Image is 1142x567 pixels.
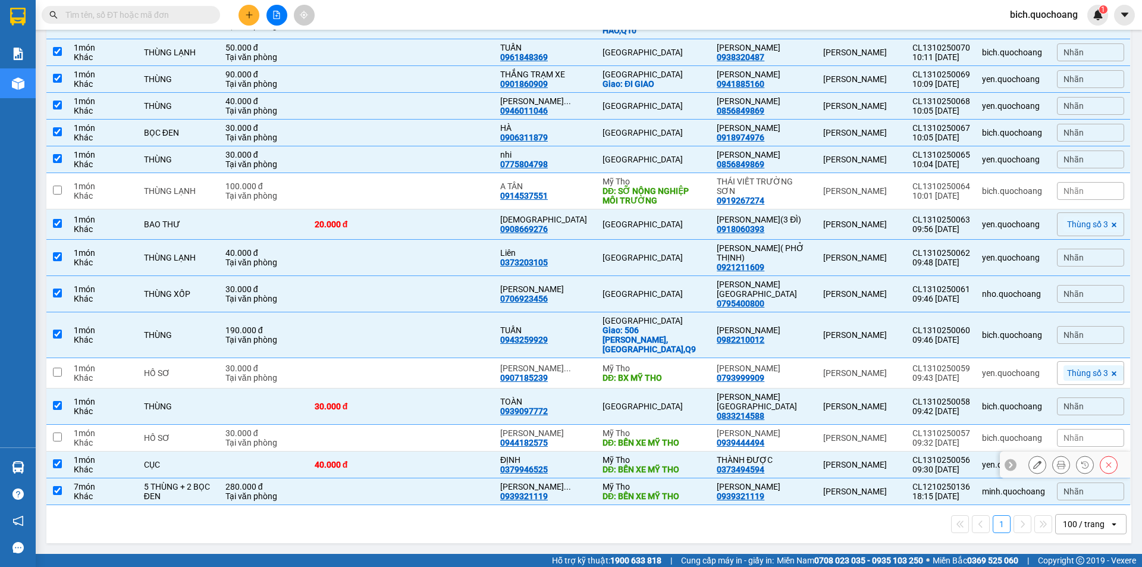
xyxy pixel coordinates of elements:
div: Tại văn phòng [225,133,303,142]
span: copyright [1076,556,1084,565]
div: 0919267274 [717,196,764,205]
div: 0941885160 [717,79,764,89]
div: DĐ: BẾN XE MỸ THO [603,438,705,447]
input: Tìm tên, số ĐT hoặc mã đơn [65,8,206,21]
div: CL1210250136 [912,482,970,491]
sup: 1 [1099,5,1108,14]
span: Hỗ trợ kỹ thuật: [552,554,661,567]
div: yen.quochoang [982,460,1045,469]
div: 09:56 [DATE] [912,224,970,234]
div: CL1310250059 [912,364,970,373]
div: 0944182575 [500,438,548,447]
div: 0856849869 [717,106,764,115]
div: [GEOGRAPHIC_DATA] [603,48,705,57]
div: 0856849869 [717,159,764,169]
div: 10:09 [DATE] [912,79,970,89]
div: [PERSON_NAME] [823,368,901,378]
span: Nhãn [1063,402,1084,411]
div: 0921211609 [717,262,764,272]
img: warehouse-icon [12,77,24,90]
div: CL1310250057 [912,428,970,438]
div: yen.quochoang [982,74,1045,84]
div: THẮNG TRẠM XE [500,70,591,79]
div: 0795400800 [717,299,764,308]
div: Tại văn phòng [225,335,303,344]
div: CL1310250065 [912,150,970,159]
div: [PERSON_NAME] [823,48,901,57]
div: Mỹ Tho [603,364,705,373]
span: Nhãn [1063,487,1084,496]
div: yen.quochoang [982,368,1045,378]
div: bich.quochoang [982,128,1045,137]
div: DĐ: BX MỸ THO [603,373,705,383]
div: CL1310250069 [912,70,970,79]
div: 190.000 đ [225,325,303,335]
div: HỒ SƠ [144,368,214,378]
div: [GEOGRAPHIC_DATA] [603,316,705,325]
div: Khác [74,159,131,169]
div: HIỀN LÂM [500,215,591,224]
div: 1 món [74,150,131,159]
div: THÙNG XỐP [144,289,214,299]
div: 30.000 đ [225,284,303,294]
div: 0918974976 [717,133,764,142]
div: [PERSON_NAME] [823,101,901,111]
div: [PERSON_NAME] [823,74,901,84]
div: PHAN THỊ THU THUỶ [500,482,591,491]
div: Tại văn phòng [225,106,303,115]
strong: 1900 633 818 [610,556,661,565]
div: 0982210012 [717,335,764,344]
span: Nhãn [1063,289,1084,299]
div: Sửa đơn hàng [1028,456,1046,474]
span: Miền Nam [777,554,923,567]
div: [PERSON_NAME] [823,460,901,469]
div: Khác [74,373,131,383]
span: Nhãn [1063,101,1084,111]
div: [GEOGRAPHIC_DATA] [603,128,705,137]
div: Tại văn phòng [225,373,303,383]
div: NGUYỄN PHƯỢNG QUYÊN [717,123,811,133]
div: 09:48 [DATE] [912,258,970,267]
div: Tại văn phòng [225,294,303,303]
div: TUẤN [500,43,591,52]
div: THÙNG [144,101,214,111]
div: [PERSON_NAME] [823,128,901,137]
div: 0833214588 [717,411,764,421]
div: yen.quochoang [982,101,1045,111]
div: 50.000 đ [225,43,303,52]
div: DĐ: SỠ NÔNG NGHIỆP MÔI TRƯỜNG [603,186,705,205]
div: Liên [500,248,591,258]
div: TUẤN [500,325,591,335]
div: CL1310250056 [912,455,970,465]
div: 1 món [74,96,131,106]
div: CL1310250062 [912,248,970,258]
div: Tại văn phòng [225,491,303,501]
div: Khác [74,438,131,447]
div: yen.quochoang [982,253,1045,262]
button: aim [294,5,315,26]
div: bich.quochoang [982,433,1045,443]
div: NGUYỄN THỊ TỐ NGUYÊN [500,364,591,373]
button: plus [239,5,259,26]
div: A TÂN [500,181,591,191]
div: 09:30 [DATE] [912,465,970,474]
div: PHƯƠNG THẢO [500,428,591,438]
span: caret-down [1119,10,1130,20]
div: 0793999909 [717,373,764,383]
div: 1 món [74,364,131,373]
span: Nhãn [1063,186,1084,196]
div: 09:32 [DATE] [912,438,970,447]
div: 1 món [74,123,131,133]
div: 0906311879 [500,133,548,142]
span: Nhãn [1063,128,1084,137]
span: Nhãn [1063,155,1084,164]
div: 0939321119 [500,491,548,501]
div: 30.000 đ [225,428,303,438]
strong: 0369 525 060 [967,556,1018,565]
div: CỤC [144,460,214,469]
img: icon-new-feature [1093,10,1103,20]
div: ĐẶNG PHÚ ĐÔNG [717,392,811,411]
div: [GEOGRAPHIC_DATA] [603,70,705,79]
button: file-add [266,5,287,26]
div: NGUYỄN CAO VÕ [717,70,811,79]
